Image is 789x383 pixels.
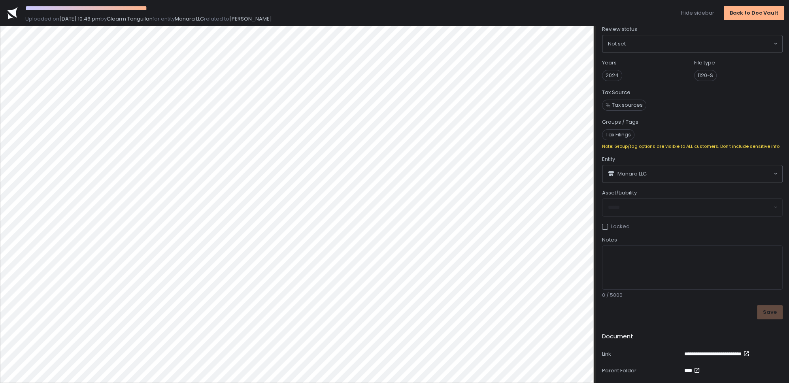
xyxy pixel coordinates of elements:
[694,70,717,81] span: 1120-S
[25,15,59,23] span: Uploaded on
[602,59,617,66] label: Years
[730,9,778,17] div: Back to Doc Vault
[229,15,272,23] span: [PERSON_NAME]
[694,59,715,66] label: File type
[647,170,773,178] input: Search for option
[153,15,175,23] span: for entity
[602,143,783,149] div: Note: Group/tag options are visible to ALL customers. Don't include sensitive info
[602,236,617,243] span: Notes
[602,292,783,299] div: 0 / 5000
[626,40,773,48] input: Search for option
[602,119,638,126] label: Groups / Tags
[602,189,637,196] span: Asset/Liability
[724,6,784,20] button: Back to Doc Vault
[204,15,229,23] span: related to
[602,129,634,140] span: Tax Filings
[602,156,615,163] span: Entity
[602,165,782,183] div: Search for option
[107,15,153,23] span: Clearm Tanguilan
[602,26,637,33] span: Review status
[681,9,714,17] button: Hide sidebar
[602,89,630,96] label: Tax Source
[602,35,782,53] div: Search for option
[59,15,100,23] span: [DATE] 10:46 pm
[602,351,681,358] div: Link
[175,15,204,23] span: Manara LLC
[602,70,622,81] span: 2024
[612,102,643,109] span: Tax sources
[100,15,107,23] span: by
[602,367,681,374] div: Parent Folder
[602,332,633,341] h2: Document
[617,170,647,177] span: Manara LLC
[608,40,626,48] span: Not set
